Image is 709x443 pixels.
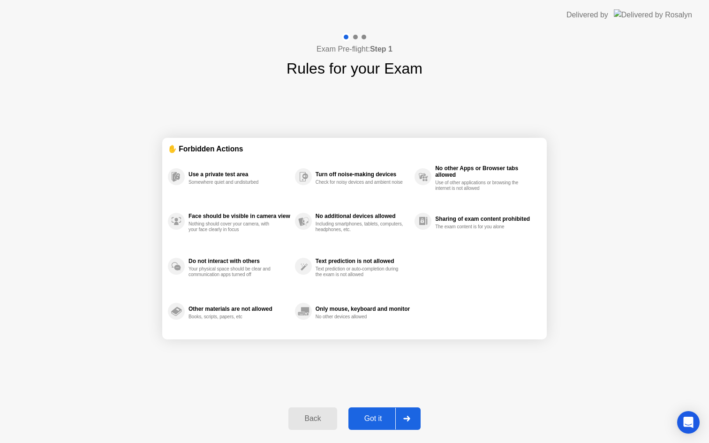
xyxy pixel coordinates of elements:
[316,306,410,312] div: Only mouse, keyboard and monitor
[287,57,422,80] h1: Rules for your Exam
[566,9,608,21] div: Delivered by
[351,414,395,423] div: Got it
[189,221,277,233] div: Nothing should cover your camera, with your face clearly in focus
[291,414,334,423] div: Back
[677,411,700,434] div: Open Intercom Messenger
[189,266,277,278] div: Your physical space should be clear and communication apps turned off
[189,258,290,264] div: Do not interact with others
[435,165,536,178] div: No other Apps or Browser tabs allowed
[317,44,392,55] h4: Exam Pre-flight:
[435,180,524,191] div: Use of other applications or browsing the internet is not allowed
[316,213,410,219] div: No additional devices allowed
[189,306,290,312] div: Other materials are not allowed
[316,258,410,264] div: Text prediction is not allowed
[189,213,290,219] div: Face should be visible in camera view
[316,221,404,233] div: Including smartphones, tablets, computers, headphones, etc.
[316,180,404,185] div: Check for noisy devices and ambient noise
[370,45,392,53] b: Step 1
[316,171,410,178] div: Turn off noise-making devices
[189,180,277,185] div: Somewhere quiet and undisturbed
[614,9,692,20] img: Delivered by Rosalyn
[288,407,337,430] button: Back
[435,224,524,230] div: The exam content is for you alone
[189,314,277,320] div: Books, scripts, papers, etc
[435,216,536,222] div: Sharing of exam content prohibited
[316,314,404,320] div: No other devices allowed
[316,266,404,278] div: Text prediction or auto-completion during the exam is not allowed
[348,407,421,430] button: Got it
[189,171,290,178] div: Use a private test area
[168,143,541,154] div: ✋ Forbidden Actions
